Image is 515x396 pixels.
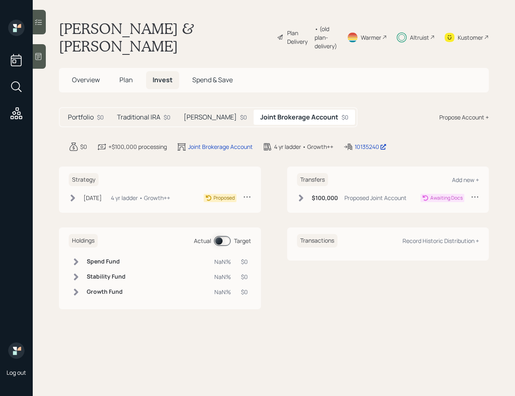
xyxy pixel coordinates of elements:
[315,25,337,50] div: • (old plan-delivery)
[439,113,489,122] div: Propose Account +
[117,113,160,121] h5: Traditional IRA
[192,75,233,84] span: Spend & Save
[214,288,231,296] div: NaN%
[188,142,253,151] div: Joint Brokerage Account
[312,195,338,202] h6: $100,000
[194,236,211,245] div: Actual
[83,193,102,202] div: [DATE]
[430,194,463,202] div: Awaiting Docs
[69,173,99,187] h6: Strategy
[234,236,251,245] div: Target
[274,142,333,151] div: 4 yr ladder • Growth++
[241,257,248,266] div: $0
[7,369,26,376] div: Log out
[72,75,100,84] span: Overview
[241,288,248,296] div: $0
[184,113,237,121] h5: [PERSON_NAME]
[260,113,338,121] h5: Joint Brokerage Account
[164,113,171,122] div: $0
[214,272,231,281] div: NaN%
[68,113,94,121] h5: Portfolio
[8,342,25,359] img: retirable_logo.png
[287,29,310,46] div: Plan Delivery
[111,193,170,202] div: 4 yr ladder • Growth++
[297,173,328,187] h6: Transfers
[452,176,479,184] div: Add new +
[241,272,248,281] div: $0
[69,234,98,248] h6: Holdings
[97,113,104,122] div: $0
[342,113,349,122] div: $0
[108,142,167,151] div: +$100,000 processing
[361,33,381,42] div: Warmer
[119,75,133,84] span: Plan
[87,258,126,265] h6: Spend Fund
[410,33,429,42] div: Altruist
[87,273,126,280] h6: Stability Fund
[214,257,231,266] div: NaN%
[80,142,87,151] div: $0
[297,234,337,248] h6: Transactions
[87,288,126,295] h6: Growth Fund
[59,20,270,55] h1: [PERSON_NAME] & [PERSON_NAME]
[214,194,235,202] div: Proposed
[344,193,407,202] div: Proposed Joint Account
[458,33,483,42] div: Kustomer
[355,142,387,151] div: 10135240
[153,75,173,84] span: Invest
[403,237,479,245] div: Record Historic Distribution +
[240,113,247,122] div: $0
